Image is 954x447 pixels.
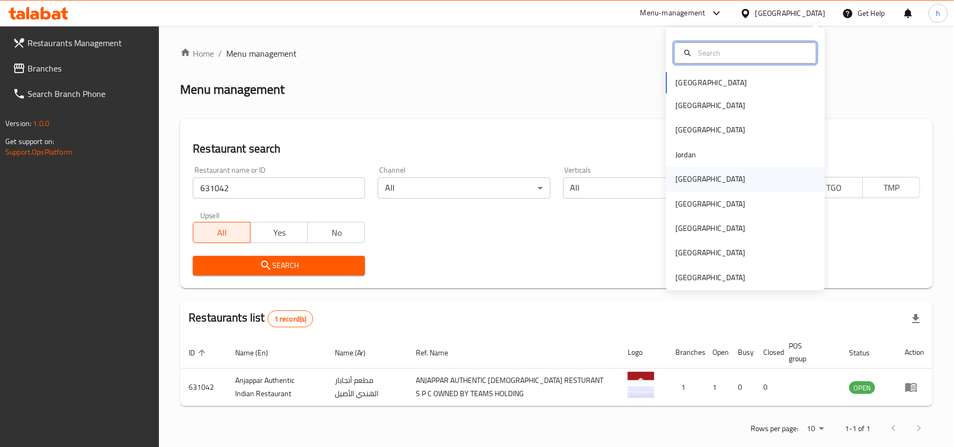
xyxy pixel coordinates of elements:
[189,346,209,359] span: ID
[180,47,933,60] nav: breadcrumb
[4,30,159,56] a: Restaurants Management
[675,222,745,234] div: [GEOGRAPHIC_DATA]
[250,222,308,243] button: Yes
[255,225,304,240] span: Yes
[200,211,220,219] label: Upsell
[4,81,159,106] a: Search Branch Phone
[201,259,356,272] span: Search
[268,314,313,324] span: 1 record(s)
[416,346,462,359] span: Ref. Name
[5,145,73,159] a: Support.OpsPlatform
[335,346,380,359] span: Name (Ar)
[218,47,222,60] li: /
[667,336,704,369] th: Branches
[903,306,929,332] div: Export file
[729,336,755,369] th: Busy
[704,369,729,406] td: 1
[755,369,780,406] td: 0
[326,369,407,406] td: مطعم أنجابار الهندي الأصيل
[936,7,940,19] span: h
[28,37,151,49] span: Restaurants Management
[905,381,924,394] div: Menu
[675,100,745,111] div: [GEOGRAPHIC_DATA]
[729,369,755,406] td: 0
[235,346,282,359] span: Name (En)
[28,62,151,75] span: Branches
[805,177,863,198] button: TGO
[675,149,696,160] div: Jordan
[312,225,361,240] span: No
[810,180,859,195] span: TGO
[704,336,729,369] th: Open
[849,382,875,394] span: OPEN
[751,422,798,435] p: Rows per page:
[180,336,933,406] table: enhanced table
[198,225,246,240] span: All
[307,222,365,243] button: No
[180,81,284,98] h2: Menu management
[226,47,297,60] span: Menu management
[896,336,933,369] th: Action
[4,56,159,81] a: Branches
[193,177,365,199] input: Search for restaurant name or ID..
[628,372,654,398] img: Anjappar Authentic Indian Restaurant
[675,198,745,210] div: [GEOGRAPHIC_DATA]
[193,256,365,275] button: Search
[845,422,870,435] p: 1-1 of 1
[189,310,313,327] h2: Restaurants list
[5,135,54,148] span: Get support on:
[268,310,314,327] div: Total records count
[33,117,49,130] span: 1.0.0
[803,421,828,437] div: Rows per page:
[694,47,809,59] input: Search
[849,346,884,359] span: Status
[640,7,706,20] div: Menu-management
[667,369,704,406] td: 1
[675,173,745,185] div: [GEOGRAPHIC_DATA]
[180,369,227,406] td: 631042
[789,339,828,365] span: POS group
[619,336,667,369] th: Logo
[675,247,745,258] div: [GEOGRAPHIC_DATA]
[5,117,31,130] span: Version:
[755,7,825,19] div: [GEOGRAPHIC_DATA]
[180,47,214,60] a: Home
[378,177,550,199] div: All
[675,124,745,136] div: [GEOGRAPHIC_DATA]
[862,177,920,198] button: TMP
[407,369,619,406] td: ANJAPPAR AUTHENTIC [DEMOGRAPHIC_DATA] RESTURANT S P C OWNED BY TEAMS HOLDING
[193,222,251,243] button: All
[755,336,780,369] th: Closed
[193,141,920,157] h2: Restaurant search
[563,177,735,199] div: All
[28,87,151,100] span: Search Branch Phone
[227,369,326,406] td: Anjappar Authentic Indian Restaurant
[867,180,916,195] span: TMP
[675,272,745,283] div: [GEOGRAPHIC_DATA]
